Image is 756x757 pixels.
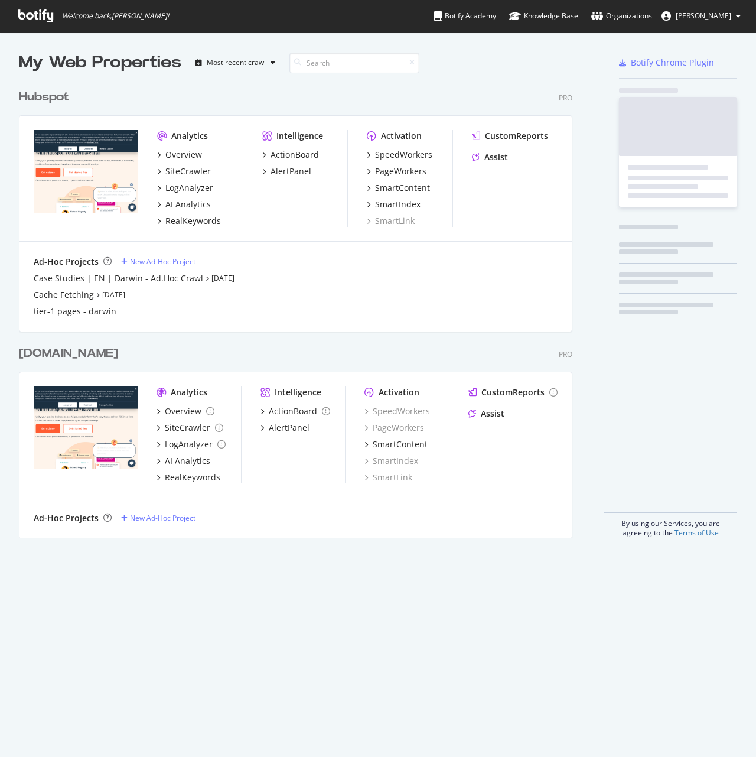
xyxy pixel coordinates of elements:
div: Organizations [591,10,652,22]
a: RealKeywords [157,472,220,483]
a: SiteCrawler [157,165,211,177]
img: hubspot-bulkdataexport.com [34,386,138,470]
a: Case Studies | EN | Darwin - Ad.Hoc Crawl [34,272,203,284]
a: [DATE] [211,273,234,283]
div: RealKeywords [165,472,220,483]
a: CustomReports [472,130,548,142]
div: LogAnalyzer [165,438,213,450]
a: SpeedWorkers [367,149,432,161]
span: Welcome back, [PERSON_NAME] ! [62,11,169,21]
a: SmartIndex [364,455,418,467]
a: ActionBoard [260,405,330,417]
a: CustomReports [468,386,558,398]
a: AI Analytics [157,455,210,467]
div: Intelligence [275,386,321,398]
div: SpeedWorkers [375,149,432,161]
a: PageWorkers [367,165,426,177]
a: New Ad-Hoc Project [121,256,195,267]
a: AlertPanel [262,165,311,177]
a: PageWorkers [364,422,424,434]
a: Assist [468,408,504,420]
a: SmartContent [367,182,430,194]
button: Most recent crawl [191,53,280,72]
div: [DOMAIN_NAME] [19,345,118,362]
div: Activation [379,386,419,398]
div: My Web Properties [19,51,181,74]
input: Search [289,53,419,73]
a: Terms of Use [674,528,719,538]
div: New Ad-Hoc Project [130,256,195,267]
div: SmartContent [375,182,430,194]
div: Most recent crawl [207,59,266,66]
div: By using our Services, you are agreeing to the [604,512,737,538]
div: Overview [165,405,201,417]
div: RealKeywords [165,215,221,227]
div: Ad-Hoc Projects [34,256,99,268]
div: SmartIndex [375,199,421,210]
a: Assist [472,151,508,163]
a: SmartContent [364,438,428,450]
div: SiteCrawler [165,165,211,177]
div: Assist [484,151,508,163]
div: Botify Academy [434,10,496,22]
button: [PERSON_NAME] [652,7,750,25]
a: AI Analytics [157,199,211,210]
div: SiteCrawler [165,422,210,434]
div: Ad-Hoc Projects [34,512,99,524]
div: Analytics [171,386,207,398]
div: AI Analytics [165,455,210,467]
div: CustomReports [485,130,548,142]
div: Activation [381,130,422,142]
a: Overview [157,405,214,417]
a: SmartLink [364,472,412,483]
div: New Ad-Hoc Project [130,513,195,523]
a: RealKeywords [157,215,221,227]
a: Hubspot [19,89,74,106]
div: Intelligence [276,130,323,142]
div: Botify Chrome Plugin [631,57,714,69]
a: Overview [157,149,202,161]
a: LogAnalyzer [157,438,226,450]
div: AlertPanel [271,165,311,177]
div: AlertPanel [269,422,309,434]
div: Analytics [171,130,208,142]
a: AlertPanel [260,422,309,434]
img: hubspot.com [34,130,138,214]
div: Assist [481,408,504,420]
a: [DATE] [102,290,125,300]
a: SiteCrawler [157,422,223,434]
a: LogAnalyzer [157,182,213,194]
a: New Ad-Hoc Project [121,513,195,523]
div: CustomReports [481,386,545,398]
a: Cache Fetching [34,289,94,301]
a: ActionBoard [262,149,319,161]
a: SmartLink [367,215,415,227]
div: ActionBoard [269,405,317,417]
div: Knowledge Base [509,10,578,22]
a: [DOMAIN_NAME] [19,345,123,362]
div: LogAnalyzer [165,182,213,194]
div: Pro [559,93,572,103]
div: AI Analytics [165,199,211,210]
div: Overview [165,149,202,161]
div: grid [19,74,582,538]
a: SpeedWorkers [364,405,430,417]
div: SmartContent [373,438,428,450]
a: Botify Chrome Plugin [619,57,714,69]
div: Hubspot [19,89,69,106]
div: Pro [559,349,572,359]
a: tier-1 pages - darwin [34,306,116,317]
div: ActionBoard [271,149,319,161]
span: Victor Pan [676,11,731,21]
div: PageWorkers [375,165,426,177]
a: SmartIndex [367,199,421,210]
